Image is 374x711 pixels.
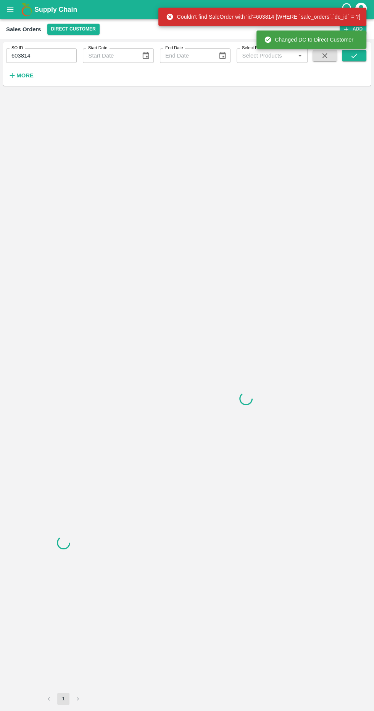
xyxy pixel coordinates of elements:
[88,45,107,51] label: Start Date
[2,1,19,18] button: open drawer
[295,51,305,61] button: Open
[83,48,135,63] input: Start Date
[34,6,77,13] b: Supply Chain
[6,48,77,63] input: Enter SO ID
[11,45,23,51] label: SO ID
[16,72,34,79] strong: More
[160,48,212,63] input: End Date
[19,2,34,17] img: logo
[165,45,183,51] label: End Date
[242,45,272,51] label: Select Products
[264,33,353,47] div: Changed DC to Direct Customer
[6,24,41,34] div: Sales Orders
[57,693,69,705] button: page 1
[6,69,35,82] button: More
[166,10,360,24] div: Couldn't find SaleOrder with 'id'=603814 [WHERE `sale_orders`.`dc_id` = ?]
[42,693,85,705] nav: pagination navigation
[215,48,230,63] button: Choose date
[354,2,368,18] div: account of current user
[139,48,153,63] button: Choose date
[47,24,100,35] button: Select DC
[239,51,292,61] input: Select Products
[34,4,341,15] a: Supply Chain
[341,3,354,16] div: customer-support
